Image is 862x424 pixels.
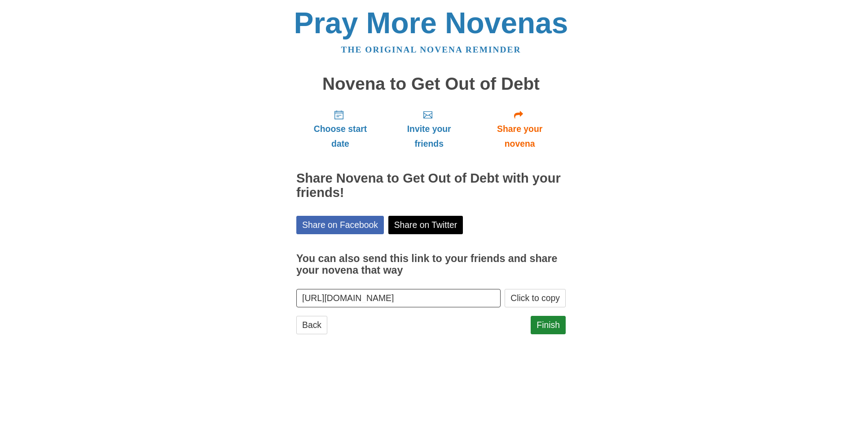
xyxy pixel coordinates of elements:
[305,122,375,151] span: Choose start date
[474,102,566,156] a: Share your novena
[296,102,384,156] a: Choose start date
[341,45,521,54] a: The original novena reminder
[393,122,465,151] span: Invite your friends
[388,216,463,234] a: Share on Twitter
[384,102,474,156] a: Invite your friends
[296,171,566,200] h2: Share Novena to Get Out of Debt with your friends!
[296,216,384,234] a: Share on Facebook
[296,74,566,94] h1: Novena to Get Out of Debt
[505,289,566,307] button: Click to copy
[531,316,566,334] a: Finish
[296,253,566,276] h3: You can also send this link to your friends and share your novena that way
[483,122,557,151] span: Share your novena
[294,6,568,39] a: Pray More Novenas
[296,316,327,334] a: Back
